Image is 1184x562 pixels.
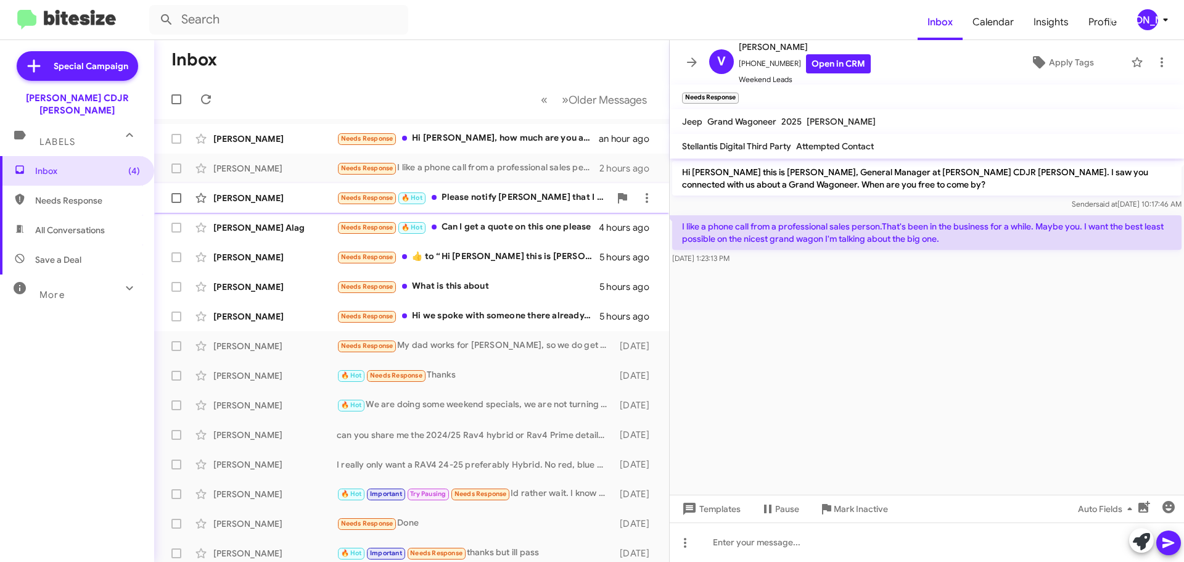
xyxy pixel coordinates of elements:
button: Previous [533,87,555,112]
div: [PERSON_NAME] [213,429,337,441]
div: Done [337,516,614,531]
span: 🔥 Hot [341,401,362,409]
div: thanks but ill pass [337,546,614,560]
span: Needs Response [341,342,393,350]
a: Special Campaign [17,51,138,81]
div: Id rather wait. I know what I want and am not going to settle. Thank you though. Ill reach out ar... [337,487,614,501]
p: Hi [PERSON_NAME] this is [PERSON_NAME], General Manager at [PERSON_NAME] CDJR [PERSON_NAME]. I sa... [672,161,1182,196]
div: [PERSON_NAME] [213,133,337,145]
div: can you share me the 2024/25 Rav4 hybrid or Rav4 Prime details on your lot [337,429,614,441]
span: Stellantis Digital Third Party [682,141,791,152]
div: Thanks [337,368,614,382]
span: 🔥 Hot [341,371,362,379]
div: [DATE] [614,547,659,560]
span: Needs Response [35,194,140,207]
span: All Conversations [35,224,105,236]
span: « [541,92,548,107]
span: Needs Response [454,490,507,498]
span: Needs Response [341,164,393,172]
span: [PERSON_NAME] [807,116,876,127]
span: Profile [1079,4,1127,40]
div: Hi we spoke with someone there already. We were looking at Buicks not jeeps but for some reason t... [337,309,599,323]
nav: Page navigation example [534,87,654,112]
div: Hi [PERSON_NAME], how much are you all asking for the used red Jeep wrangler on your lot? [337,131,599,146]
div: [DATE] [614,458,659,471]
span: Needs Response [341,312,393,320]
span: Needs Response [341,253,393,261]
div: ​👍​ to “ Hi [PERSON_NAME] this is [PERSON_NAME], General Manager at [PERSON_NAME] CDJR [PERSON_NA... [337,250,599,264]
span: Weekend Leads [739,73,871,86]
h1: Inbox [171,50,217,70]
span: Auto Fields [1078,498,1137,520]
button: Pause [750,498,809,520]
span: 🔥 Hot [341,549,362,557]
span: Save a Deal [35,254,81,266]
div: [DATE] [614,429,659,441]
a: Insights [1024,4,1079,40]
span: Important [370,490,402,498]
div: [PERSON_NAME] Alag [213,221,337,234]
span: said at [1096,199,1117,209]
span: » [562,92,569,107]
span: More [39,289,65,300]
div: [PERSON_NAME] [213,310,337,323]
span: Attempted Contact [796,141,874,152]
span: 🔥 Hot [401,194,422,202]
span: 🔥 Hot [401,223,422,231]
span: Mark Inactive [834,498,888,520]
span: [PERSON_NAME] [739,39,871,54]
div: 4 hours ago [599,221,659,234]
span: Important [370,549,402,557]
span: 🔥 Hot [341,490,362,498]
button: Mark Inactive [809,498,898,520]
div: [PERSON_NAME] [213,281,337,293]
span: 2025 [781,116,802,127]
div: [PERSON_NAME] [213,192,337,204]
button: Apply Tags [998,51,1125,73]
div: [DATE] [614,399,659,411]
div: We are doing some weekend specials, we are not turning down any reasonable offer on it. Can you c... [337,398,614,412]
div: I really only want a RAV4 24-25 preferably Hybrid. No red, blue and no dark grey. Anddd must have... [337,458,614,471]
span: [PHONE_NUMBER] [739,54,871,73]
div: [PERSON_NAME] [213,251,337,263]
div: [PERSON_NAME] [213,399,337,411]
span: Pause [775,498,799,520]
div: 5 hours ago [599,281,659,293]
div: [PERSON_NAME] [213,488,337,500]
div: 5 hours ago [599,251,659,263]
button: Next [554,87,654,112]
a: Calendar [963,4,1024,40]
p: I like a phone call from a professional sales person.That's been in the business for a while. May... [672,215,1182,250]
small: Needs Response [682,93,739,104]
span: Needs Response [410,549,462,557]
div: 5 hours ago [599,310,659,323]
span: Needs Response [341,134,393,143]
div: an hour ago [599,133,659,145]
div: Please notify [PERSON_NAME] that I will not be there for my appointment at noon [DATE] [337,191,610,205]
span: Inbox [35,165,140,177]
span: (4) [128,165,140,177]
span: Needs Response [341,194,393,202]
span: Older Messages [569,93,647,107]
span: Needs Response [341,283,393,291]
div: Can I get a quote on this one please [337,220,599,234]
div: [DATE] [614,518,659,530]
span: Try Pausing [410,490,446,498]
div: 2 hours ago [599,162,659,175]
div: [PERSON_NAME] [1137,9,1158,30]
span: Apply Tags [1049,51,1094,73]
span: Needs Response [341,519,393,527]
div: [DATE] [614,488,659,500]
input: Search [149,5,408,35]
button: Auto Fields [1068,498,1147,520]
button: [PERSON_NAME] [1127,9,1170,30]
button: Templates [670,498,750,520]
span: Labels [39,136,75,147]
span: Needs Response [370,371,422,379]
a: Inbox [918,4,963,40]
span: Grand Wagoneer [707,116,776,127]
div: What is this about [337,279,599,294]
